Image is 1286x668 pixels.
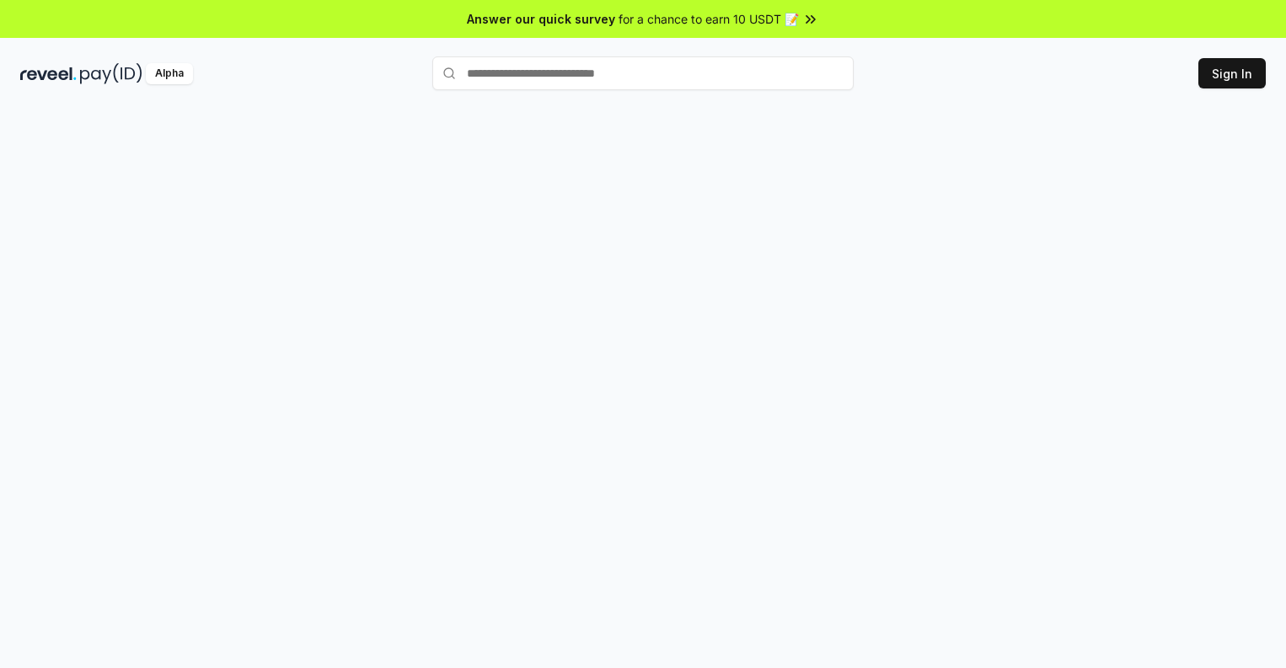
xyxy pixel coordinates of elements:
[80,63,142,84] img: pay_id
[146,63,193,84] div: Alpha
[619,10,799,28] span: for a chance to earn 10 USDT 📝
[20,63,77,84] img: reveel_dark
[1198,58,1266,88] button: Sign In
[467,10,615,28] span: Answer our quick survey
